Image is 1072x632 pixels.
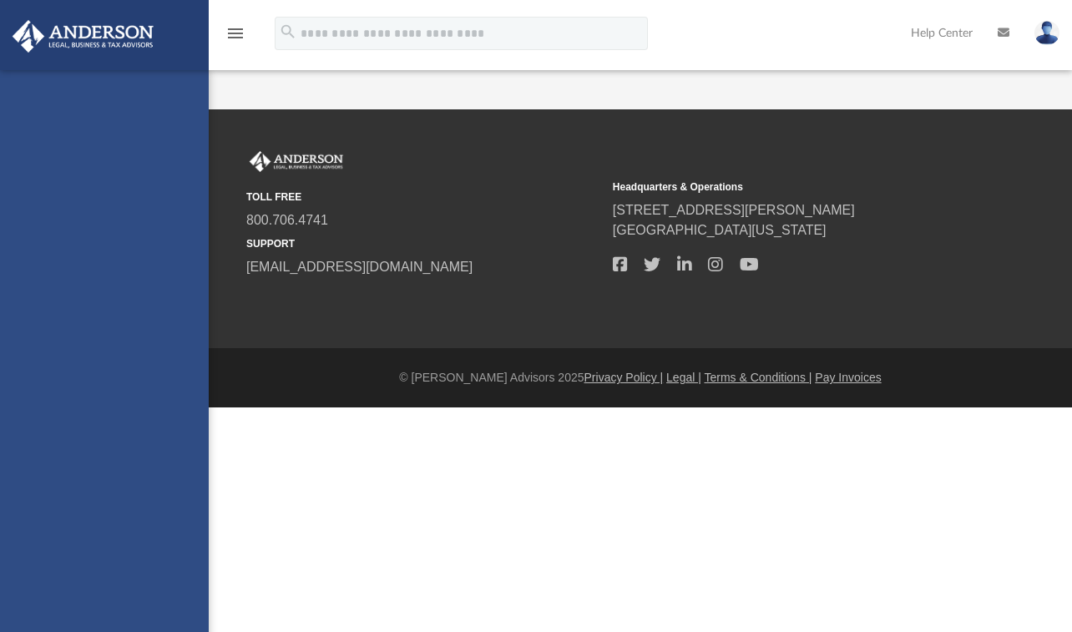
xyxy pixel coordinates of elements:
small: Headquarters & Operations [613,179,968,195]
a: 800.706.4741 [246,213,328,227]
small: TOLL FREE [246,190,601,205]
img: Anderson Advisors Platinum Portal [8,20,159,53]
img: Anderson Advisors Platinum Portal [246,151,346,173]
small: SUPPORT [246,236,601,251]
img: User Pic [1034,21,1059,45]
a: Terms & Conditions | [705,371,812,384]
a: [GEOGRAPHIC_DATA][US_STATE] [613,223,827,237]
a: Pay Invoices [815,371,881,384]
a: [EMAIL_ADDRESS][DOMAIN_NAME] [246,260,473,274]
i: search [279,23,297,41]
div: © [PERSON_NAME] Advisors 2025 [209,369,1072,387]
a: Privacy Policy | [584,371,664,384]
a: Legal | [666,371,701,384]
a: [STREET_ADDRESS][PERSON_NAME] [613,203,855,217]
i: menu [225,23,245,43]
a: menu [225,32,245,43]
